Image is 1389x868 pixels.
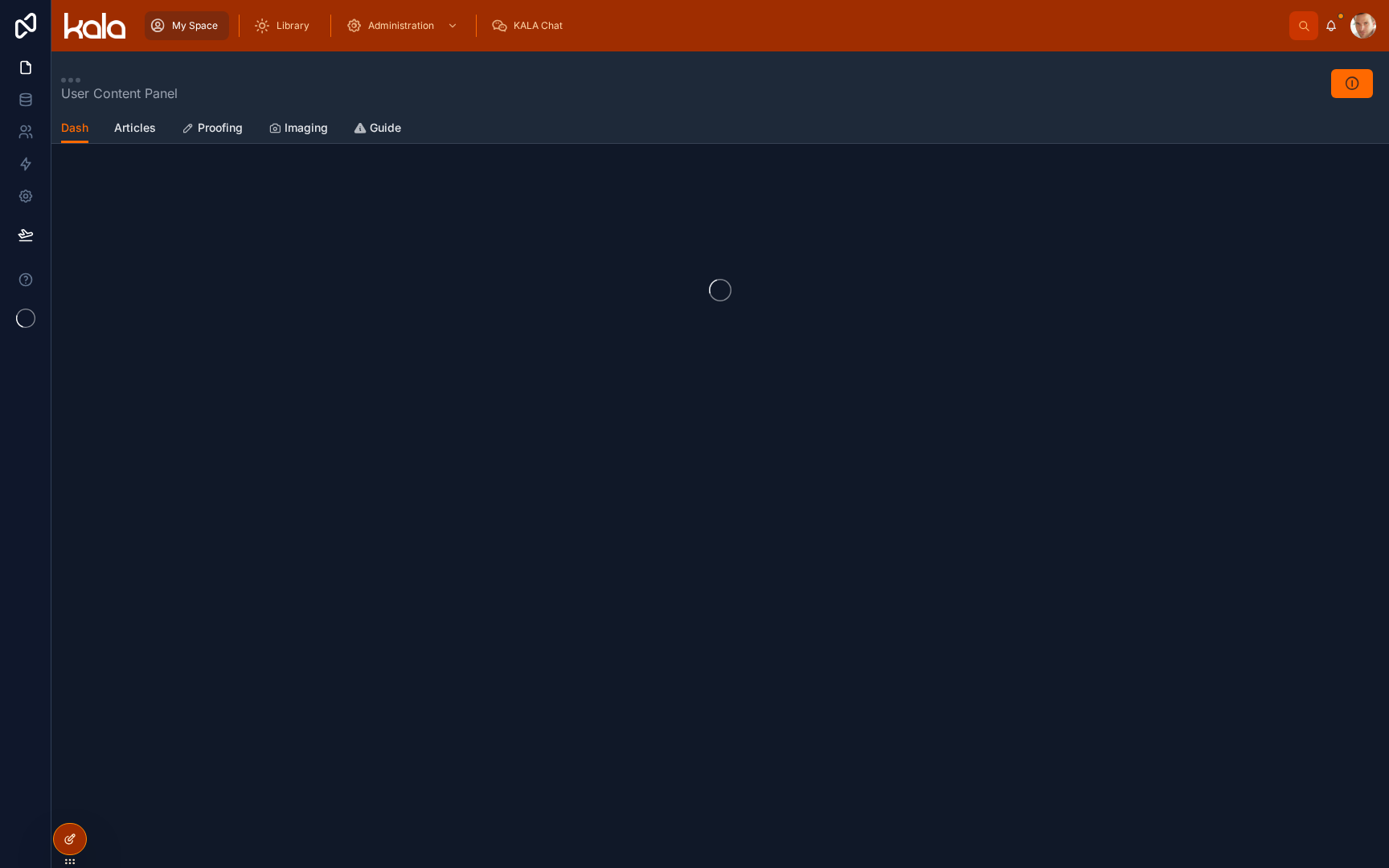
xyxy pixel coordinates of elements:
[61,120,88,136] span: Dash
[285,120,328,136] span: Imaging
[114,120,156,136] span: Articles
[486,11,574,40] a: KALA Chat
[368,19,434,32] span: Administration
[138,8,1289,43] div: scrollable content
[354,113,401,145] a: Guide
[370,120,401,136] span: Guide
[182,113,243,145] a: Proofing
[61,113,88,144] a: Dash
[341,11,466,40] a: Administration
[268,113,328,145] a: Imaging
[514,19,563,32] span: KALA Chat
[249,11,321,40] a: Library
[114,113,156,145] a: Articles
[277,19,309,32] span: Library
[172,19,218,32] span: My Space
[198,120,243,136] span: Proofing
[64,13,125,39] img: App logo
[61,84,178,103] span: User Content Panel
[145,11,229,40] a: My Space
